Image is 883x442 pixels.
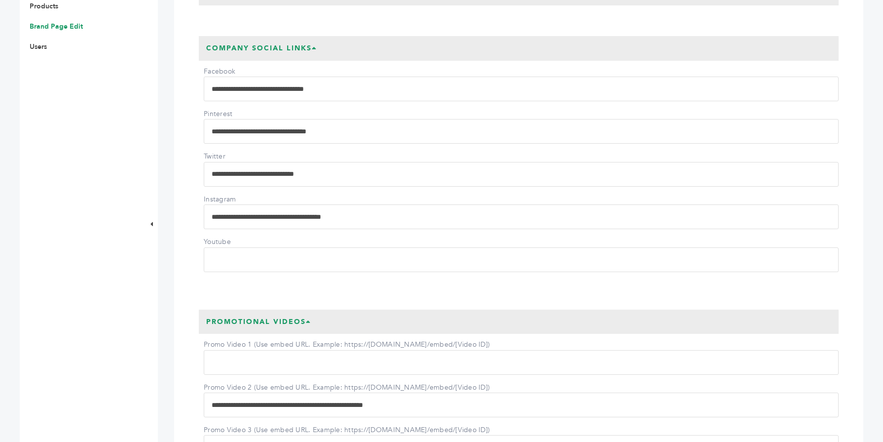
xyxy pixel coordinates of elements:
[199,310,319,334] h3: Promotional Videos
[30,22,83,31] a: Brand Page Edit
[30,42,47,51] a: Users
[204,425,490,435] label: Promo Video 3 (Use embed URL. Example: https://[DOMAIN_NAME]/embed/[Video ID])
[204,152,273,161] label: Twitter
[204,195,273,204] label: Instagram
[30,1,58,11] a: Products
[204,109,273,119] label: Pinterest
[204,340,490,350] label: Promo Video 1 (Use embed URL. Example: https://[DOMAIN_NAME]/embed/[Video ID])
[204,383,490,393] label: Promo Video 2 (Use embed URL. Example: https://[DOMAIN_NAME]/embed/[Video ID])
[204,67,273,77] label: Facebook
[204,237,273,247] label: Youtube
[199,36,325,61] h3: Company Social Links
